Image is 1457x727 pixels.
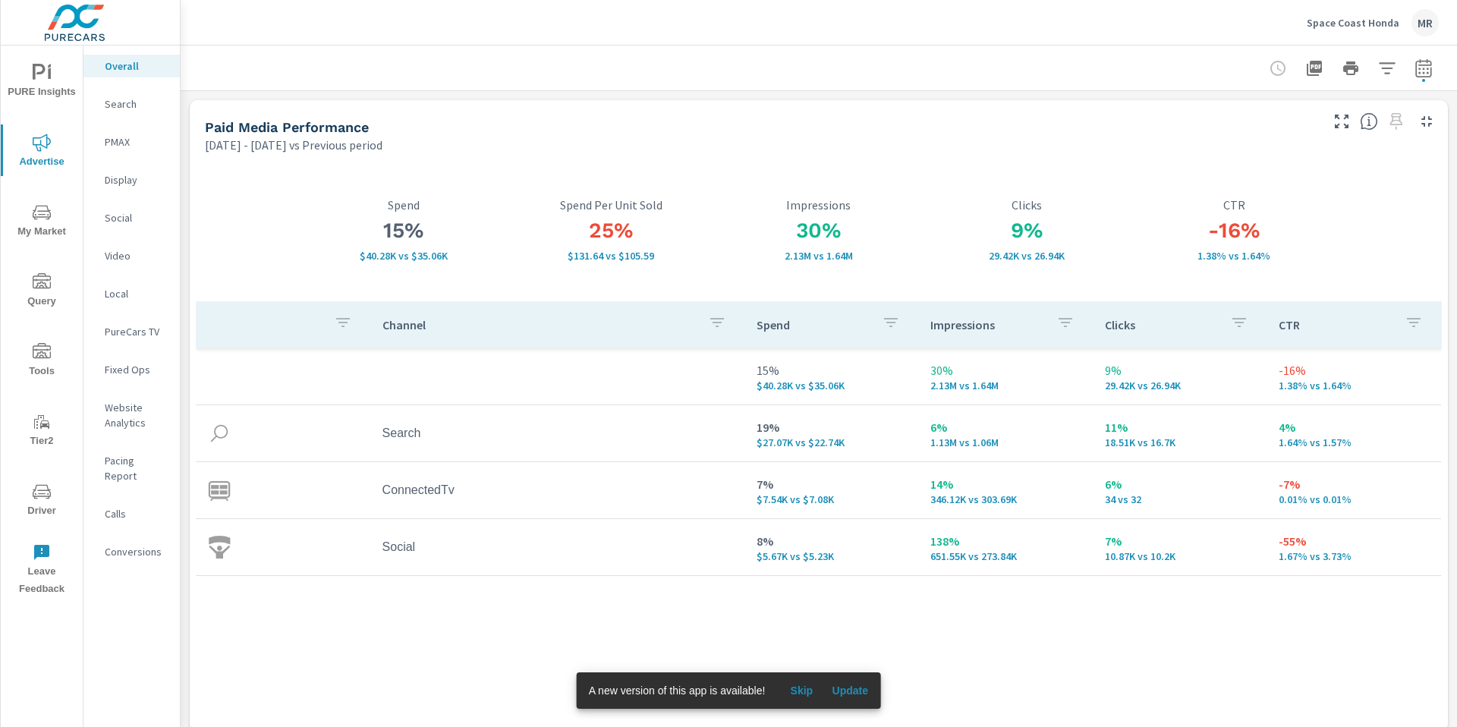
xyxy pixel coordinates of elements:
button: Apply Filters [1372,53,1402,83]
p: 18,508 vs 16,703 [1105,436,1255,448]
p: 2,126,514 vs 1,641,840 [930,379,1081,392]
div: Conversions [83,540,180,563]
p: $40,281 vs $35,056 [300,250,508,262]
p: CTR [1279,317,1392,332]
p: Local [105,286,168,301]
span: Leave Feedback [5,543,78,598]
p: PureCars TV [105,324,168,339]
span: Query [5,273,78,310]
p: 34 vs 32 [1105,493,1255,505]
p: -16% [1279,361,1429,379]
span: A new version of this app is available! [589,685,766,697]
img: icon-connectedtv.svg [208,479,231,502]
p: Impressions [930,317,1044,332]
div: PureCars TV [83,320,180,343]
button: "Export Report to PDF" [1299,53,1330,83]
p: Spend [757,317,870,332]
span: Update [832,684,868,697]
p: $40,281 vs $35,056 [757,379,907,392]
button: Print Report [1336,53,1366,83]
p: $27,071 vs $22,743 [757,436,907,448]
p: $5,669 vs $5,234 [757,550,907,562]
p: -7% [1279,475,1429,493]
h3: 15% [300,218,508,244]
p: 1.67% vs 3.73% [1279,550,1429,562]
p: Fixed Ops [105,362,168,377]
span: Tier2 [5,413,78,450]
p: Clicks [923,198,1131,212]
h3: 9% [923,218,1131,244]
h3: -16% [1131,218,1339,244]
p: 15% [757,361,907,379]
p: 7% [757,475,907,493]
div: Local [83,282,180,305]
div: MR [1411,9,1439,36]
div: Calls [83,502,180,525]
p: Social [105,210,168,225]
p: 30% [930,361,1081,379]
h5: Paid Media Performance [205,119,369,135]
div: nav menu [1,46,83,604]
p: 138% [930,532,1081,550]
div: Social [83,206,180,229]
p: 1.64% vs 1.57% [1279,436,1429,448]
h3: 25% [508,218,716,244]
button: Make Fullscreen [1330,109,1354,134]
p: 2,126,514 vs 1,641,840 [715,250,923,262]
div: Overall [83,55,180,77]
p: $131.64 vs $105.59 [508,250,716,262]
button: Update [826,678,874,703]
p: 29,415 vs 26,936 [1105,379,1255,392]
p: 8% [757,532,907,550]
p: Website Analytics [105,400,168,430]
p: 4% [1279,418,1429,436]
div: PMAX [83,131,180,153]
button: Skip [777,678,826,703]
span: Select a preset date range to save this widget [1384,109,1408,134]
p: 6% [930,418,1081,436]
span: Driver [5,483,78,520]
span: My Market [5,203,78,241]
td: Search [370,414,744,452]
div: Pacing Report [83,449,180,487]
p: Impressions [715,198,923,212]
p: 29,415 vs 26,936 [923,250,1131,262]
p: Calls [105,506,168,521]
button: Minimize Widget [1415,109,1439,134]
p: 6% [1105,475,1255,493]
p: Spend [300,198,508,212]
p: 19% [757,418,907,436]
td: ConnectedTv [370,471,744,509]
p: 7% [1105,532,1255,550]
p: [DATE] - [DATE] vs Previous period [205,136,382,154]
p: 10,873 vs 10,201 [1105,550,1255,562]
p: -55% [1279,532,1429,550]
img: icon-search.svg [208,422,231,445]
p: 1,128,844 vs 1,064,306 [930,436,1081,448]
p: $7,541 vs $7,079 [757,493,907,505]
div: Fixed Ops [83,358,180,381]
p: 0.01% vs 0.01% [1279,493,1429,505]
div: Website Analytics [83,396,180,434]
span: Skip [783,684,820,697]
p: 346,121 vs 303,694 [930,493,1081,505]
td: Social [370,528,744,566]
p: 11% [1105,418,1255,436]
span: Tools [5,343,78,380]
div: Search [83,93,180,115]
div: Video [83,244,180,267]
div: Display [83,168,180,191]
p: Clicks [1105,317,1219,332]
p: 9% [1105,361,1255,379]
p: Channel [382,317,696,332]
h3: 30% [715,218,923,244]
p: PMAX [105,134,168,149]
img: icon-social.svg [208,536,231,559]
p: Overall [105,58,168,74]
p: 1.38% vs 1.64% [1279,379,1429,392]
span: Advertise [5,134,78,171]
p: 651,549 vs 273,840 [930,550,1081,562]
p: Display [105,172,168,187]
span: Understand performance metrics over the selected time range. [1360,112,1378,131]
p: 14% [930,475,1081,493]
